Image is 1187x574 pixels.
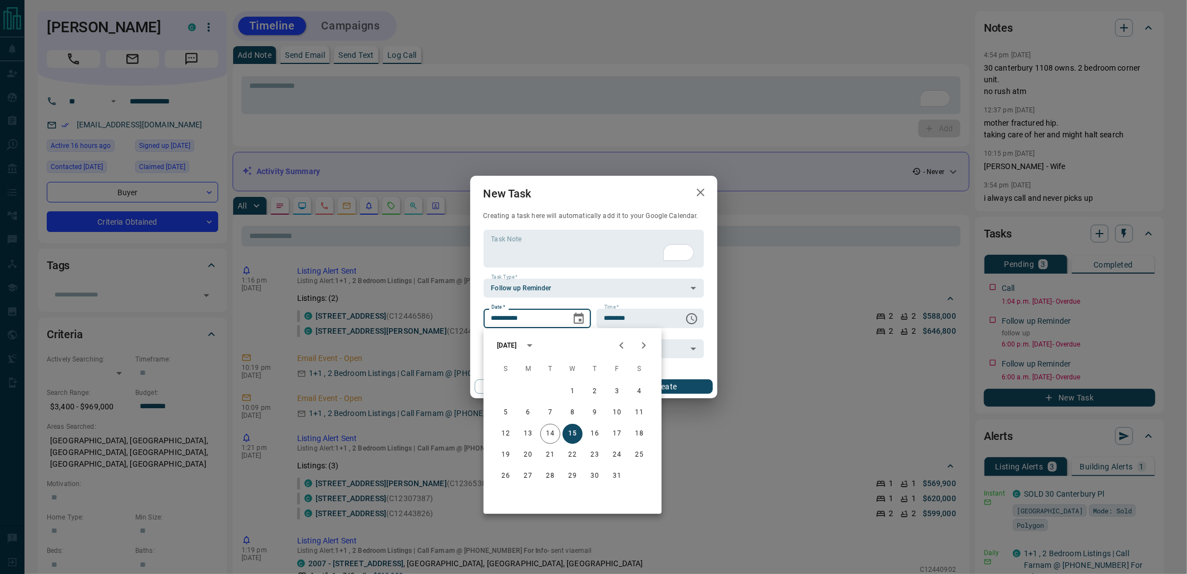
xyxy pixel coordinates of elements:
[607,424,627,444] button: 17
[585,424,605,444] button: 16
[585,466,605,486] button: 30
[475,379,570,394] button: Cancel
[497,340,517,350] div: [DATE]
[607,382,627,402] button: 3
[629,358,649,380] span: Saturday
[470,176,545,211] h2: New Task
[540,358,560,380] span: Tuesday
[629,382,649,402] button: 4
[585,403,605,423] button: 9
[563,358,583,380] span: Wednesday
[518,403,538,423] button: 6
[496,445,516,465] button: 19
[496,466,516,486] button: 26
[520,336,539,355] button: calendar view is open, switch to year view
[484,279,704,298] div: Follow up Reminder
[484,211,704,221] p: Creating a task here will automatically add it to your Google Calendar.
[518,466,538,486] button: 27
[610,334,633,357] button: Previous month
[518,424,538,444] button: 13
[568,308,590,330] button: Choose date, selected date is Oct 15, 2025
[540,424,560,444] button: 14
[633,334,655,357] button: Next month
[518,358,538,380] span: Monday
[563,382,583,402] button: 1
[607,445,627,465] button: 24
[604,304,619,311] label: Time
[585,445,605,465] button: 23
[563,445,583,465] button: 22
[563,466,583,486] button: 29
[607,403,627,423] button: 10
[629,424,649,444] button: 18
[617,379,712,394] button: Create
[540,466,560,486] button: 28
[563,424,583,444] button: 15
[491,274,518,281] label: Task Type
[518,445,538,465] button: 20
[585,382,605,402] button: 2
[607,358,627,380] span: Friday
[496,403,516,423] button: 5
[629,445,649,465] button: 25
[491,304,505,311] label: Date
[607,466,627,486] button: 31
[585,358,605,380] span: Thursday
[491,235,696,263] textarea: To enrich screen reader interactions, please activate Accessibility in Grammarly extension settings
[681,308,703,330] button: Choose time, selected time is 6:00 AM
[540,403,560,423] button: 7
[540,445,560,465] button: 21
[496,424,516,444] button: 12
[629,403,649,423] button: 11
[563,403,583,423] button: 8
[496,358,516,380] span: Sunday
